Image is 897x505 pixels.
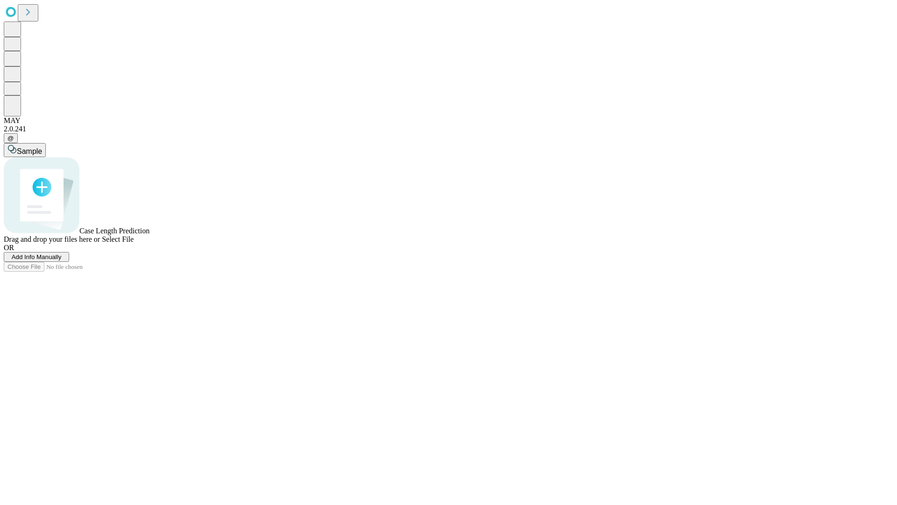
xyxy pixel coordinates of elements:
span: OR [4,244,14,252]
button: @ [4,133,18,143]
div: MAY [4,116,893,125]
span: Drag and drop your files here or [4,235,100,243]
button: Sample [4,143,46,157]
span: Sample [17,147,42,155]
span: Add Info Manually [12,253,62,260]
span: Select File [102,235,134,243]
span: Case Length Prediction [79,227,149,235]
button: Add Info Manually [4,252,69,262]
span: @ [7,135,14,142]
div: 2.0.241 [4,125,893,133]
